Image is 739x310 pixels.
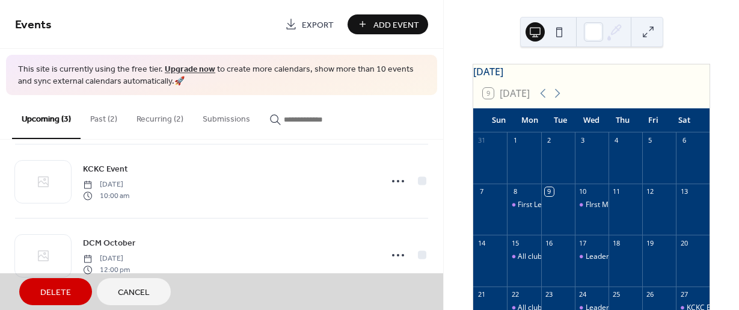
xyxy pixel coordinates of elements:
div: 9 [545,187,554,196]
div: 27 [679,290,688,299]
div: 4 [612,136,621,145]
div: 13 [679,187,688,196]
div: 16 [545,238,554,247]
div: Wed [576,108,607,132]
span: Events [15,13,52,37]
div: 14 [477,238,486,247]
a: Export [276,14,343,34]
div: Sat [669,108,700,132]
div: 20 [679,238,688,247]
div: All club member meeting [518,252,602,262]
div: Tue [545,108,576,132]
div: 19 [646,238,655,247]
div: 21 [477,290,486,299]
div: 7 [477,187,486,196]
div: First Leadership Meeting [518,200,601,210]
div: 11 [612,187,621,196]
div: 12 [646,187,655,196]
span: Delete [40,287,71,299]
div: 26 [646,290,655,299]
div: Fri [638,108,669,132]
div: 23 [545,290,554,299]
div: 3 [578,136,587,145]
span: Export [302,19,334,31]
span: Add Event [373,19,419,31]
div: 15 [511,238,520,247]
span: Cancel [118,287,150,299]
div: 24 [578,290,587,299]
div: 18 [612,238,621,247]
div: 22 [511,290,520,299]
div: FIrst Meeting for all club members [575,200,609,210]
div: [DATE] [473,64,710,79]
button: Delete [19,278,92,305]
div: 10 [578,187,587,196]
button: Add Event [348,14,428,34]
div: 6 [679,136,688,145]
div: Thu [607,108,638,132]
button: Submissions [193,95,260,138]
div: Mon [514,108,545,132]
div: FIrst Meeting for all club members [586,200,701,210]
div: 2 [545,136,554,145]
div: 31 [477,136,486,145]
div: 5 [646,136,655,145]
div: 1 [511,136,520,145]
div: All club member meeting [507,252,541,262]
div: First Leadership Meeting [507,200,541,210]
div: Leadership meeting [575,252,609,262]
a: Upgrade now [165,61,215,78]
button: Upcoming (3) [12,95,81,139]
div: 25 [612,290,621,299]
button: Cancel [97,278,171,305]
span: This site is currently using the free tier. to create more calendars, show more than 10 events an... [18,64,425,87]
div: Sun [483,108,514,132]
div: 17 [578,238,587,247]
div: Leadership meeting [586,252,652,262]
button: Past (2) [81,95,127,138]
button: Recurring (2) [127,95,193,138]
div: 8 [511,187,520,196]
